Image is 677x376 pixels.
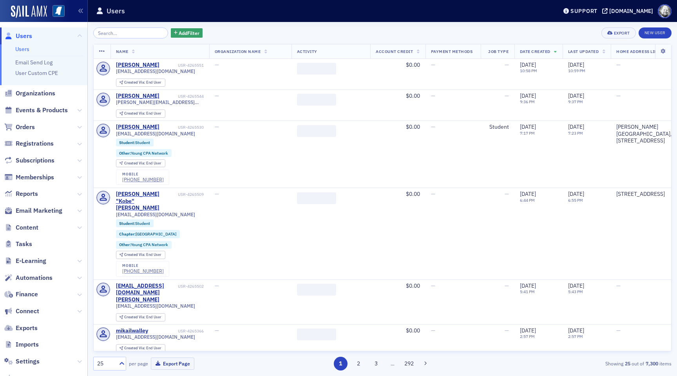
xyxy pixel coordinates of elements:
time: 2:57 PM [568,334,583,339]
span: $0.00 [406,123,420,130]
div: Export [614,31,630,35]
a: New User [639,27,672,38]
a: SailAMX [11,5,47,18]
div: 25 [97,360,114,368]
div: Other: [116,241,172,249]
div: [PERSON_NAME][GEOGRAPHIC_DATA], [STREET_ADDRESS] [616,124,672,144]
span: [PERSON_NAME][EMAIL_ADDRESS][PERSON_NAME][DOMAIN_NAME] [116,99,204,105]
div: [PHONE_NUMBER] [122,177,164,183]
span: $0.00 [406,92,420,99]
span: Tasks [16,240,32,248]
a: Finance [4,290,38,299]
button: AddFilter [171,28,203,38]
span: Organizations [16,89,55,98]
a: Other:Young CPA Network [119,151,168,156]
span: Created Via : [124,161,146,166]
span: [DATE] [520,92,536,99]
a: [EMAIL_ADDRESS][DOMAIN_NAME] [PERSON_NAME] [116,283,177,303]
time: 5:43 PM [568,289,583,294]
a: Other:Young CPA Network [119,242,168,247]
span: Activity [297,49,317,54]
time: 5:41 PM [520,289,535,294]
a: Connect [4,307,39,316]
span: ‌ [297,94,336,106]
span: [DATE] [520,282,536,289]
span: Memberships [16,173,54,182]
label: per page [129,360,148,367]
span: ‌ [297,125,336,137]
time: 10:59 PM [568,68,585,73]
h1: Users [107,6,125,16]
span: Created Via : [124,314,146,319]
div: Created Via: End User [116,159,165,168]
a: User Custom CPE [15,69,58,77]
div: Created Via: End User [116,313,165,321]
div: Student: [116,219,154,227]
span: [EMAIL_ADDRESS][DOMAIN_NAME] [116,334,195,340]
span: Organization Name [215,49,261,54]
span: ‌ [297,329,336,340]
div: Chapter: [116,230,180,238]
span: [DATE] [568,123,584,130]
a: mikailwalley [116,327,148,334]
div: [PERSON_NAME] [116,124,159,131]
span: $0.00 [406,327,420,334]
span: ‌ [297,284,336,296]
div: USR-4265530 [161,125,204,130]
div: Created Via: End User [116,110,165,118]
div: End User [124,161,161,166]
span: Events & Products [16,106,68,115]
time: 10:58 PM [520,68,537,73]
a: Chapter:[GEOGRAPHIC_DATA] [119,232,176,237]
time: 9:37 PM [568,99,583,104]
span: Email Marketing [16,206,62,215]
span: Created Via : [124,111,146,116]
span: [DATE] [568,327,584,334]
div: USR-4265509 [178,192,204,197]
span: — [616,327,621,334]
span: Account Credit [376,49,413,54]
strong: 7,300 [644,360,659,367]
a: Exports [4,324,38,332]
span: Home Address Line 1 [616,49,664,54]
a: Imports [4,340,39,349]
a: [PERSON_NAME] [116,62,159,69]
div: End User [124,315,161,319]
a: Tasks [4,240,32,248]
div: USR-4265366 [149,329,204,334]
span: [DATE] [568,61,584,68]
span: Other : [119,242,131,247]
span: Reports [16,190,38,198]
span: — [215,123,219,130]
div: Student [486,124,509,131]
div: [STREET_ADDRESS] [616,191,672,198]
div: End User [124,80,161,85]
span: [DATE] [520,123,536,130]
span: Date Created [520,49,550,54]
span: — [431,327,435,334]
div: Created Via: End User [116,78,165,87]
button: Export [601,27,635,38]
a: Subscriptions [4,156,54,165]
a: Reports [4,190,38,198]
div: Student: [116,139,154,146]
span: — [431,92,435,99]
button: 3 [369,357,383,371]
button: 1 [334,357,348,371]
time: 2:57 PM [520,334,535,339]
div: Created Via: End User [116,344,165,352]
a: Events & Products [4,106,68,115]
a: [PERSON_NAME] "Kobe" [PERSON_NAME] [116,191,177,212]
span: Created Via : [124,345,146,350]
a: Automations [4,274,52,282]
button: 292 [402,357,416,371]
span: Finance [16,290,38,299]
span: Chapter : [119,231,136,237]
a: E-Learning [4,257,46,265]
span: Student : [119,221,135,226]
span: [DATE] [568,190,584,197]
a: Content [4,223,38,232]
span: Imports [16,340,39,349]
span: Name [116,49,129,54]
